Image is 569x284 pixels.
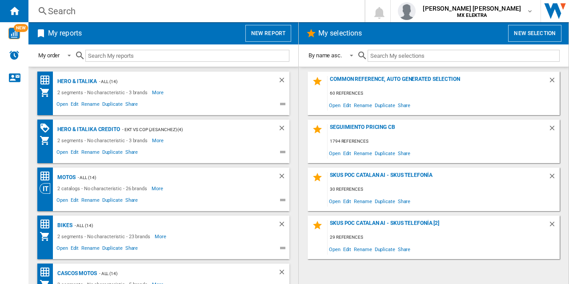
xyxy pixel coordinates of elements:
div: Delete [548,172,560,184]
div: HERO & ITALIKA [55,76,97,87]
div: - ALL (14) [72,220,260,231]
img: profile.jpg [398,2,416,20]
span: Edit [342,195,353,207]
span: Open [55,148,69,159]
div: Delete [548,76,560,88]
span: Open [328,243,342,255]
div: Delete [548,220,560,232]
button: New selection [508,25,561,42]
img: wise-card.svg [8,28,20,39]
div: - ALL (14) [97,76,260,87]
input: Search My reports [85,50,289,62]
span: Rename [353,195,373,207]
span: Open [55,100,69,111]
span: Duplicate [101,148,124,159]
span: NEW [14,24,28,32]
div: SKUS POC Catalan AI - SKUs Telefonía [2] [328,220,548,232]
div: 29 references [328,232,560,243]
span: Share [397,147,412,159]
div: Delete [278,220,289,231]
div: Delete [278,76,289,87]
span: Open [328,195,342,207]
div: Delete [278,124,289,135]
span: Duplicate [101,196,124,207]
div: Seguimiento pricing CB [328,124,548,136]
div: 2 segments - No characteristic - 23 brands [55,231,155,242]
span: Edit [342,243,353,255]
div: - ALL (14) [97,268,260,279]
img: alerts-logo.svg [9,50,20,60]
span: Rename [353,147,373,159]
div: HERO & ITALIKA CREDITO [55,124,120,135]
span: Edit [69,244,80,255]
span: Duplicate [101,100,124,111]
span: More [152,87,165,98]
span: Duplicate [373,195,397,207]
span: Rename [80,100,100,111]
div: 60 references [328,88,560,99]
span: Duplicate [373,99,397,111]
span: Rename [80,148,100,159]
div: Price Matrix [40,267,55,278]
div: Price Matrix [40,171,55,182]
div: My Assortment [40,231,55,242]
button: New report [245,25,291,42]
b: MX ELEKTRA [457,12,487,18]
div: My Assortment [40,135,55,146]
div: Delete [278,268,289,279]
div: Bikes [55,220,72,231]
span: Edit [69,100,80,111]
div: Cascos Motos [55,268,97,279]
span: More [152,135,165,146]
div: 2 catalogs - No characteristic - 26 brands [55,183,152,194]
div: Price Matrix [40,219,55,230]
span: Share [124,100,140,111]
div: Delete [278,172,289,183]
div: - EKT vs Cop (jesanchez) (4) [120,124,260,135]
div: 2 segments - No characteristic - 3 brands [55,135,152,146]
span: Open [328,99,342,111]
div: 30 references [328,184,560,195]
span: Rename [80,244,100,255]
span: More [155,231,168,242]
span: Rename [80,196,100,207]
span: Share [397,243,412,255]
span: Edit [342,99,353,111]
span: Open [55,196,69,207]
h2: My selections [317,25,364,42]
div: Common reference, auto generated selection [328,76,548,88]
h2: My reports [46,25,84,42]
div: My order [38,52,60,59]
span: Edit [342,147,353,159]
div: 1794 references [328,136,560,147]
span: Share [397,195,412,207]
div: SKUS POC Catalan AI - SKUs Telefonía [328,172,548,184]
div: Category View [40,183,55,194]
div: PROMOTIONS Matrix [40,123,55,134]
span: Rename [353,243,373,255]
span: Open [328,147,342,159]
span: Share [124,244,140,255]
span: Duplicate [101,244,124,255]
div: By name asc. [309,52,342,59]
span: Rename [353,99,373,111]
div: Price Matrix [40,75,55,86]
div: Search [48,5,341,17]
span: Share [397,99,412,111]
span: More [152,183,164,194]
div: My Assortment [40,87,55,98]
span: Open [55,244,69,255]
span: Edit [69,196,80,207]
div: - ALL (14) [76,172,260,183]
div: 2 segments - No characteristic - 3 brands [55,87,152,98]
span: [PERSON_NAME] [PERSON_NAME] [423,4,521,13]
div: Motos [55,172,76,183]
span: Edit [69,148,80,159]
span: Share [124,196,140,207]
input: Search My selections [368,50,560,62]
span: Share [124,148,140,159]
span: Duplicate [373,147,397,159]
div: Delete [548,124,560,136]
span: Duplicate [373,243,397,255]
